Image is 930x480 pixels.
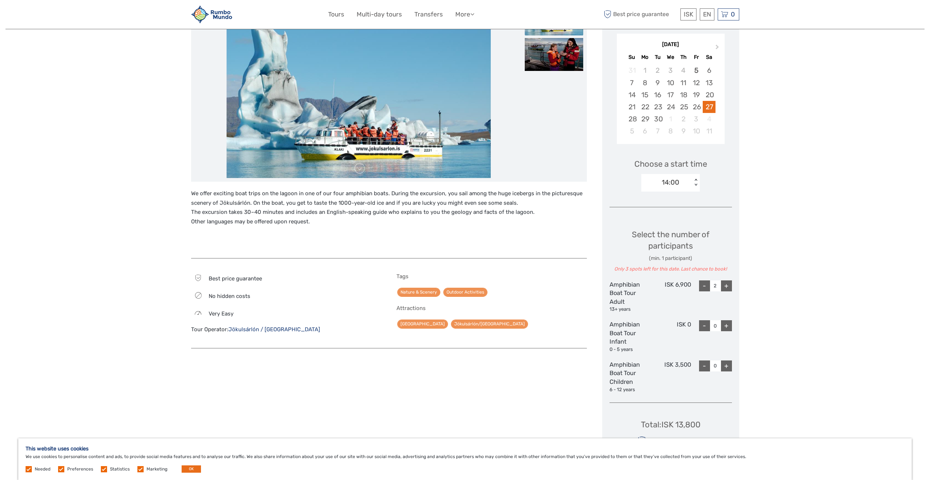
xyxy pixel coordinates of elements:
div: (min. 1 participant) [610,255,732,262]
div: We use cookies to personalise content and ads, to provide social media features and to analyse ou... [18,438,912,480]
div: Choose Monday, September 8th, 2025 [638,77,651,89]
p: We're away right now. Please check back later! [10,13,83,19]
div: Choose Tuesday, September 30th, 2025 [651,113,664,125]
div: Choose Saturday, October 11th, 2025 [703,125,715,137]
div: EN [700,8,714,20]
div: Choose Friday, October 3rd, 2025 [690,113,703,125]
div: Only 3 spots left for this date. Last chance to book! [610,266,732,273]
div: Choose Thursday, October 9th, 2025 [677,125,690,137]
div: Sa [703,52,715,62]
div: Choose Tuesday, October 7th, 2025 [651,125,664,137]
div: Total : ISK 13,800 [641,419,701,430]
img: 7847e73af99d43878cea5bcaa9fd65fb_main_slider.jpg [227,3,491,178]
div: Best price guarantee [635,434,705,447]
img: 1892-3cdabdab-562f-44e9-842e-737c4ae7dc0a_logo_small.jpg [191,5,232,23]
div: Choose Sunday, October 5th, 2025 [626,125,638,137]
div: - [699,320,710,331]
div: Choose Saturday, September 13th, 2025 [703,77,715,89]
div: - [699,360,710,371]
div: 13+ years [610,306,650,313]
button: Open LiveChat chat widget [84,11,93,20]
div: Choose Sunday, September 7th, 2025 [626,77,638,89]
div: Choose Wednesday, September 24th, 2025 [664,101,677,113]
div: ISK 3,500 [650,360,691,393]
div: Choose Tuesday, September 23rd, 2025 [651,101,664,113]
div: 6 - 12 years [610,386,650,393]
div: Choose Thursday, September 25th, 2025 [677,101,690,113]
div: Choose Saturday, September 20th, 2025 [703,89,715,101]
span: No hidden costs [209,293,250,299]
div: Choose Friday, September 26th, 2025 [690,101,703,113]
span: 0 [730,11,736,18]
div: Choose Friday, September 12th, 2025 [690,77,703,89]
div: Choose Saturday, September 6th, 2025 [703,64,715,76]
div: Fr [690,52,703,62]
div: Mo [638,52,651,62]
p: We offer exciting boat trips on the lagoon in one of our four amphibian boats. During the excursi... [191,189,587,226]
label: Needed [35,466,50,472]
div: Select the number of participants [610,229,732,273]
a: Outdoor Activities [443,288,487,297]
a: [GEOGRAPHIC_DATA] [397,320,448,329]
div: Th [677,52,690,62]
div: Amphibian Boat Tour Children [610,360,650,393]
div: Not available Monday, September 1st, 2025 [638,64,651,76]
div: Choose Monday, September 29th, 2025 [638,113,651,125]
button: Next Month [712,43,724,54]
span: Best price guarantee [209,275,262,282]
div: Choose Saturday, September 27th, 2025 [703,101,715,113]
div: Choose Monday, September 15th, 2025 [638,89,651,101]
div: Tu [651,52,664,62]
div: Not available Wednesday, September 3rd, 2025 [664,64,677,76]
a: Jökulsárlón / [GEOGRAPHIC_DATA] [228,326,320,333]
div: Choose Thursday, October 2nd, 2025 [677,113,690,125]
span: Choose a start time [634,158,707,170]
div: Choose Tuesday, September 9th, 2025 [651,77,664,89]
h5: Tags [396,273,587,280]
div: + [721,280,732,291]
div: Choose Wednesday, September 17th, 2025 [664,89,677,101]
label: Preferences [67,466,93,472]
div: Choose Monday, October 6th, 2025 [638,125,651,137]
div: Not available Thursday, September 4th, 2025 [677,64,690,76]
div: Not available Saturday, October 4th, 2025 [703,113,715,125]
img: 8d24a25143e54e28a6154e819ae0ec43_slider_thumbnail.jpg [525,38,583,71]
a: Multi-day tours [357,9,402,20]
a: Tours [328,9,344,20]
div: Choose Sunday, September 14th, 2025 [626,89,638,101]
div: Not available Tuesday, September 2nd, 2025 [651,64,664,76]
div: Choose Friday, September 19th, 2025 [690,89,703,101]
h5: Attractions [396,305,587,311]
a: More [455,9,474,20]
div: month 2025-09 [619,64,722,137]
div: We [664,52,677,62]
button: OK [182,465,201,473]
span: Very easy [209,310,234,317]
div: Not available Wednesday, October 1st, 2025 [664,113,677,125]
div: Choose Thursday, September 11th, 2025 [677,77,690,89]
div: + [721,360,732,371]
div: 14:00 [662,178,679,187]
div: [DATE] [617,41,725,49]
div: < > [693,179,699,186]
div: Choose Thursday, September 18th, 2025 [677,89,690,101]
div: Not available Sunday, August 31st, 2025 [626,64,638,76]
span: ISK [684,11,693,18]
div: Choose Wednesday, October 8th, 2025 [664,125,677,137]
label: Statistics [110,466,130,472]
a: Transfers [414,9,443,20]
div: - [699,280,710,291]
div: ISK 6,900 [650,280,691,313]
div: 0 - 5 years [610,346,650,353]
a: Jökulsárlón/[GEOGRAPHIC_DATA] [451,320,528,329]
a: Nature & Scenery [397,288,440,297]
div: Choose Monday, September 22nd, 2025 [638,101,651,113]
div: + [721,320,732,331]
div: Choose Tuesday, September 16th, 2025 [651,89,664,101]
div: Amphibian Boat Tour Adult [610,280,650,313]
div: Amphibian Boat Tour Infant [610,320,650,353]
div: Su [626,52,638,62]
div: Choose Wednesday, September 10th, 2025 [664,77,677,89]
div: Choose Sunday, September 21st, 2025 [626,101,638,113]
label: Marketing [147,466,167,472]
